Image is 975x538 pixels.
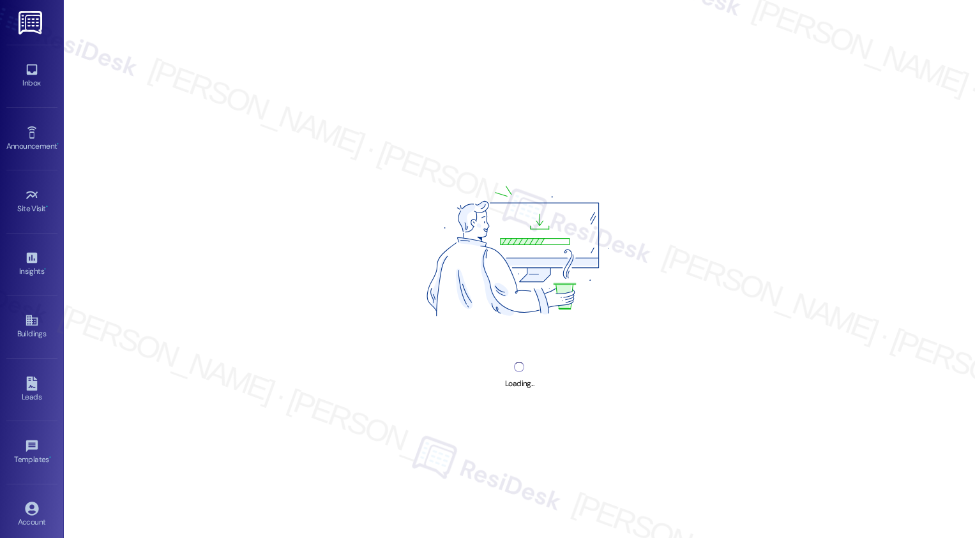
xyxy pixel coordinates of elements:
a: Inbox [6,59,57,93]
a: Templates • [6,435,57,470]
a: Leads [6,373,57,407]
a: Site Visit • [6,184,57,219]
span: • [49,453,51,462]
div: Loading... [505,377,534,391]
a: Insights • [6,247,57,281]
a: Account [6,498,57,532]
span: • [46,202,48,211]
img: ResiDesk Logo [19,11,45,34]
span: • [44,265,46,274]
a: Buildings [6,310,57,344]
span: • [57,140,59,149]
